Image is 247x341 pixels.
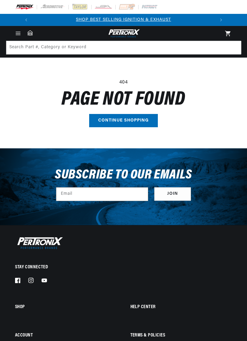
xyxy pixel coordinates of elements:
[215,14,227,26] button: Translation missing: en.sections.announcements.next_announcement
[56,188,148,201] input: Email
[15,236,63,250] img: Pertronix
[227,41,241,54] button: Search Part #, Category or Keyword
[32,17,215,23] div: Announcement
[20,14,32,26] button: Translation missing: en.sections.announcements.previous_announcement
[76,17,171,22] a: SHOP BEST SELLING IGNITION & EXHAUST
[15,305,117,309] summary: Shop
[15,264,232,270] p: Stay Connected
[130,333,232,338] summary: Terms & policies
[6,41,241,54] input: Search Part #, Category or Keyword
[130,305,232,309] summary: Help Center
[55,169,192,181] h3: Subscribe to our emails
[11,30,25,37] summary: Menu
[28,30,33,36] a: Garage: 0 item(s)
[15,333,117,338] summary: Account
[15,79,232,87] p: 404
[32,17,215,23] div: 1 of 2
[107,28,140,38] img: Pertronix
[154,187,191,201] button: Subscribe
[15,91,232,108] h1: Page not found
[89,114,158,128] a: Continue shopping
